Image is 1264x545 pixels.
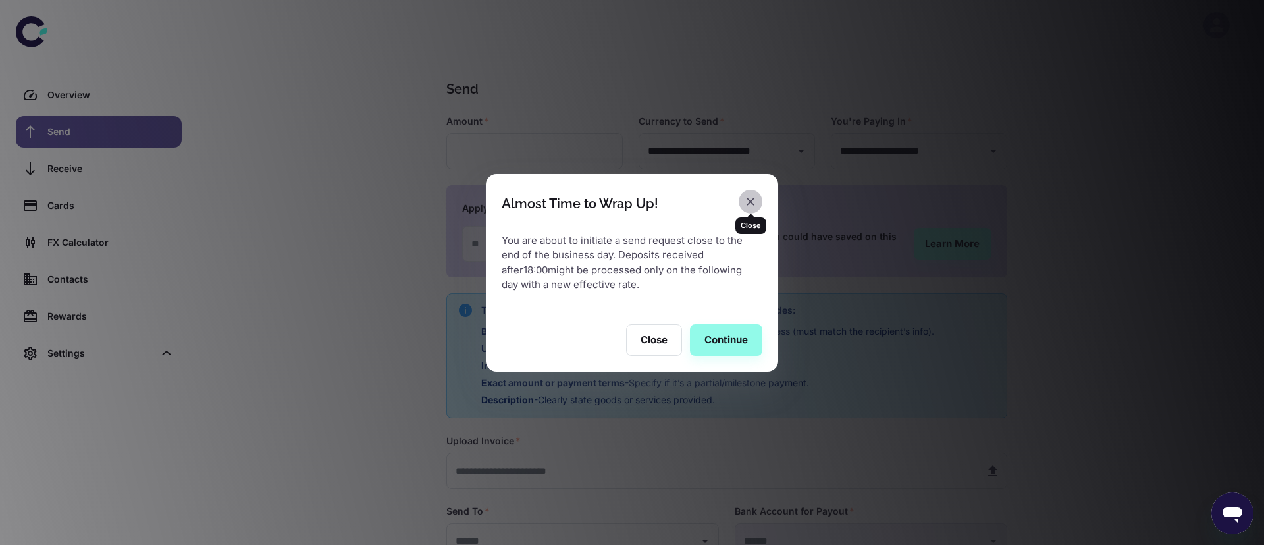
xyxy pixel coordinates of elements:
[690,324,762,356] button: Continue
[1211,492,1253,534] iframe: Button to launch messaging window
[735,217,766,234] div: Close
[502,196,658,212] div: Almost Time to Wrap Up!
[626,324,682,356] button: Close
[502,233,762,293] p: You are about to initiate a send request close to the end of the business day. Deposits received ...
